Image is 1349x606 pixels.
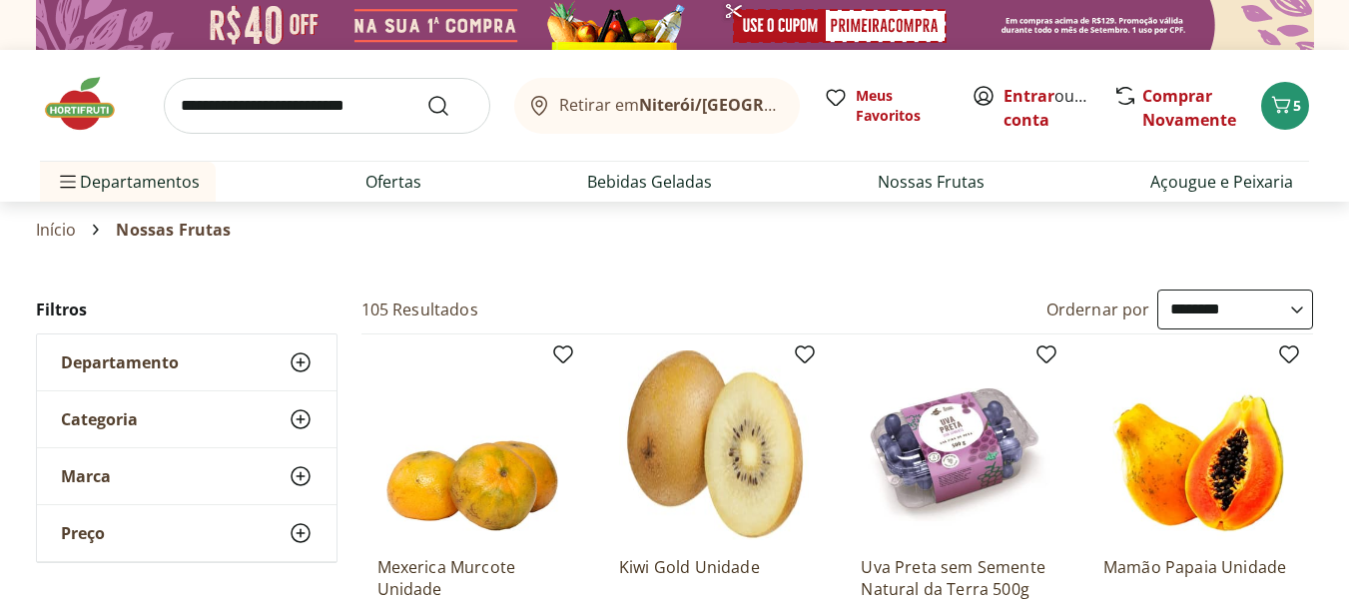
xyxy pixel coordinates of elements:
[61,409,138,429] span: Categoria
[377,350,567,540] img: Mexerica Murcote Unidade
[1261,82,1309,130] button: Carrinho
[559,96,780,114] span: Retirar em
[1150,170,1293,194] a: Açougue e Peixaria
[1004,85,1113,131] a: Criar conta
[1103,556,1293,600] a: Mamão Papaia Unidade
[1103,350,1293,540] img: Mamão Papaia Unidade
[1293,96,1301,115] span: 5
[61,523,105,543] span: Preço
[619,350,809,540] img: Kiwi Gold Unidade
[619,556,809,600] a: Kiwi Gold Unidade
[36,221,77,239] a: Início
[37,448,337,504] button: Marca
[824,86,948,126] a: Meus Favoritos
[164,78,490,134] input: search
[37,391,337,447] button: Categoria
[587,170,712,194] a: Bebidas Geladas
[116,221,231,239] span: Nossas Frutas
[861,556,1050,600] a: Uva Preta sem Semente Natural da Terra 500g
[856,86,948,126] span: Meus Favoritos
[365,170,421,194] a: Ofertas
[1004,84,1092,132] span: ou
[61,466,111,486] span: Marca
[377,556,567,600] a: Mexerica Murcote Unidade
[61,352,179,372] span: Departamento
[37,505,337,561] button: Preço
[1004,85,1054,107] a: Entrar
[878,170,985,194] a: Nossas Frutas
[40,74,140,134] img: Hortifruti
[1142,85,1236,131] a: Comprar Novamente
[36,290,337,329] h2: Filtros
[361,299,478,320] h2: 105 Resultados
[861,350,1050,540] img: Uva Preta sem Semente Natural da Terra 500g
[426,94,474,118] button: Submit Search
[639,94,867,116] b: Niterói/[GEOGRAPHIC_DATA]
[56,158,200,206] span: Departamentos
[56,158,80,206] button: Menu
[514,78,800,134] button: Retirar emNiterói/[GEOGRAPHIC_DATA]
[1046,299,1150,320] label: Ordernar por
[37,334,337,390] button: Departamento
